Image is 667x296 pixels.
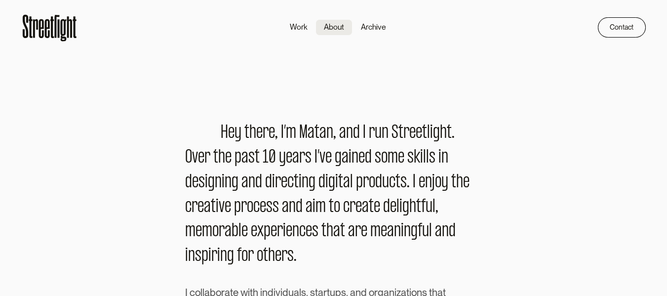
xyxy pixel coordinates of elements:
span: n [346,121,353,146]
span: f [237,244,241,269]
span: e [271,219,277,244]
span: i [272,170,275,195]
span: s [312,219,318,244]
span: d [449,219,456,244]
span: f [418,219,422,244]
span: o [247,195,253,220]
span: g [411,219,418,244]
span: d [383,195,390,220]
span: e [281,170,287,195]
div: Contact [610,21,633,33]
span: c [287,170,294,195]
span: i [313,195,315,220]
span: p [264,219,271,244]
span: l [426,146,429,170]
span: i [438,146,441,170]
span: e [269,121,275,146]
span: l [427,121,430,146]
span: i [401,219,404,244]
span: a [241,170,248,195]
span: M [299,121,308,146]
span: H [221,121,228,146]
span: t [416,195,421,220]
span: e [286,146,292,170]
span: t [447,121,452,146]
span: a [342,146,349,170]
span: ’ [317,146,319,170]
span: s [375,146,381,170]
span: s [273,195,279,220]
span: a [204,195,211,220]
span: a [306,195,313,220]
span: e [192,170,198,195]
span: o [257,244,263,269]
span: . [452,121,455,146]
span: g [335,146,342,170]
span: g [227,244,234,269]
span: d [255,170,262,195]
span: i [185,244,188,269]
span: s [195,244,201,269]
span: n [215,170,222,195]
span: m [315,195,326,220]
span: S [392,121,398,146]
span: t [321,219,326,244]
span: b [232,219,238,244]
span: e [198,146,204,170]
span: r [369,121,375,146]
span: h [218,146,225,170]
a: About [315,19,353,36]
span: r [211,244,217,269]
span: l [238,219,241,244]
span: c [185,195,192,220]
span: d [318,170,325,195]
span: t [369,195,374,220]
span: h [456,170,463,195]
span: e [196,219,202,244]
span: m [185,219,196,244]
span: a [339,121,346,146]
span: l [396,195,399,220]
span: I [314,146,317,170]
span: ’ [284,121,286,146]
span: r [241,195,247,220]
span: u [382,170,389,195]
span: i [349,146,352,170]
span: e [241,219,248,244]
span: d [185,170,192,195]
span: 1 [263,146,269,170]
span: o [212,219,219,244]
span: p [201,244,208,269]
a: Contact [598,17,646,38]
span: i [217,244,220,269]
span: I [363,121,366,146]
span: . [294,244,297,269]
span: k [414,146,420,170]
span: l [350,170,353,195]
div: About [324,21,344,33]
span: i [399,195,402,220]
span: r [299,146,305,170]
span: a [348,219,355,244]
span: l [429,219,432,244]
span: m [388,146,398,170]
span: I [281,121,284,146]
span: t [340,219,345,244]
span: c [389,170,395,195]
span: d [265,170,272,195]
span: a [241,146,248,170]
span: n [441,146,448,170]
span: n [289,195,296,220]
span: r [281,244,287,269]
span: i [216,195,219,220]
span: m [202,219,212,244]
span: t [244,121,249,146]
span: c [299,219,306,244]
span: p [234,195,241,220]
span: h [268,244,275,269]
span: n [404,219,411,244]
span: e [260,195,266,220]
span: t [263,244,268,269]
span: e [256,121,263,146]
span: n [188,244,195,269]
